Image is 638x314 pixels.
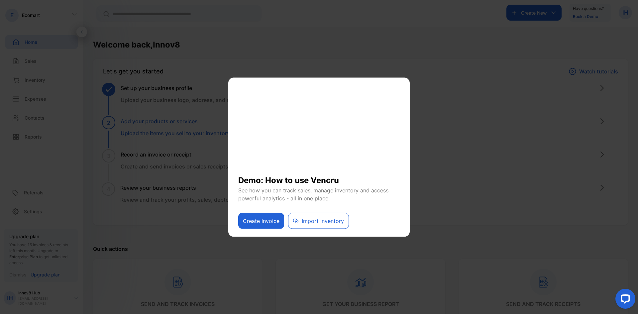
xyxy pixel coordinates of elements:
p: See how you can track sales, manage inventory and access powerful analytics - all in one place. [238,186,400,202]
iframe: LiveChat chat widget [610,286,638,314]
h1: Demo: How to use Vencru [238,169,400,186]
iframe: YouTube video player [238,86,400,169]
button: Create Invoice [238,213,284,229]
button: Import Inventory [288,213,349,229]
